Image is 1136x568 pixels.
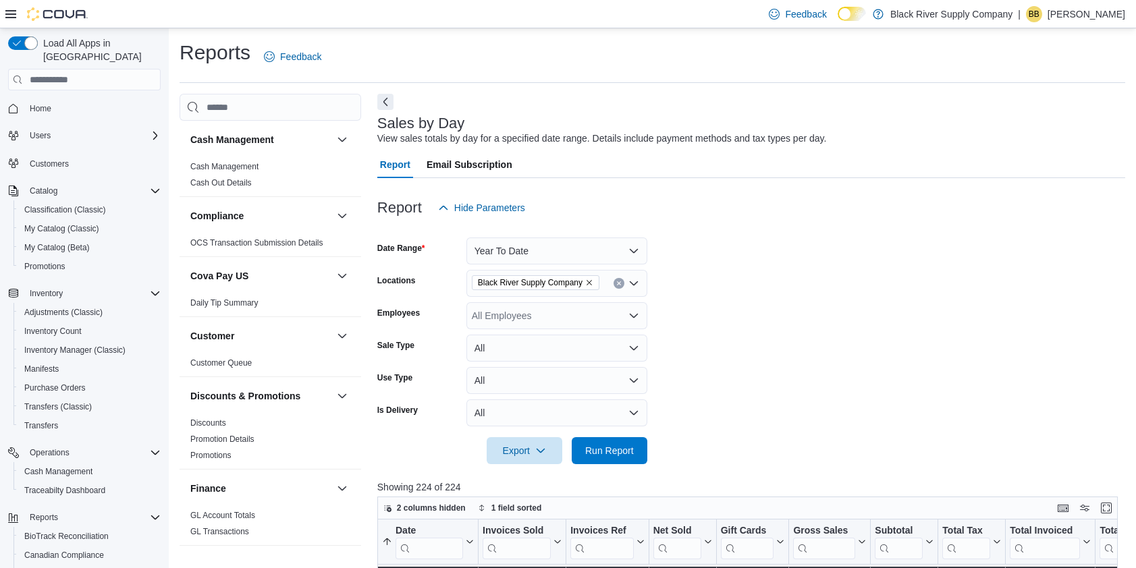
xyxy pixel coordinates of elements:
div: Discounts & Promotions [180,415,361,469]
a: Customers [24,156,74,172]
button: Next [377,94,394,110]
h3: Cash Management [190,133,274,146]
span: My Catalog (Beta) [24,242,90,253]
a: Promotions [190,451,232,460]
button: Reports [24,509,63,526]
button: Cova Pay US [334,268,350,284]
a: Transfers [19,418,63,434]
button: Customer [334,328,350,344]
p: Black River Supply Company [890,6,1012,22]
a: Canadian Compliance [19,547,109,563]
span: Customers [30,159,69,169]
span: Operations [30,447,70,458]
button: Inventory Manager (Classic) [13,341,166,360]
button: Cash Management [13,462,166,481]
button: Canadian Compliance [13,546,166,565]
span: Operations [24,445,161,461]
div: Cash Management [180,159,361,196]
button: Gift Cards [720,525,784,559]
a: My Catalog (Classic) [19,221,105,237]
h3: Cova Pay US [190,269,248,283]
span: Home [24,100,161,117]
span: Cash Management [190,161,259,172]
h3: Report [377,200,422,216]
label: Date Range [377,243,425,254]
button: All [466,367,647,394]
span: Catalog [30,186,57,196]
button: Cash Management [190,133,331,146]
button: My Catalog (Classic) [13,219,166,238]
div: Customer [180,355,361,376]
div: Date [396,525,463,559]
button: Catalog [3,181,166,200]
button: Classification (Classic) [13,200,166,219]
a: BioTrack Reconciliation [19,528,114,544]
button: Traceabilty Dashboard [13,481,166,500]
button: Transfers (Classic) [13,397,166,416]
span: Inventory [30,288,63,299]
h3: Sales by Day [377,115,465,132]
span: Load All Apps in [GEOGRAPHIC_DATA] [38,36,161,63]
div: Brandon Blount [1026,6,1042,22]
span: Traceabilty Dashboard [19,482,161,499]
button: Open list of options [628,278,639,289]
button: All [466,335,647,362]
span: Report [380,151,410,178]
p: | [1018,6,1021,22]
button: Invoices Sold [483,525,562,559]
button: Transfers [13,416,166,435]
label: Is Delivery [377,405,418,416]
a: Cash Out Details [190,178,252,188]
span: Daily Tip Summary [190,297,259,308]
p: Showing 224 of 224 [377,480,1125,494]
button: Promotions [13,257,166,276]
button: Inventory [24,285,68,302]
a: My Catalog (Beta) [19,239,95,256]
span: Purchase Orders [24,382,86,393]
span: Canadian Compliance [19,547,161,563]
a: Manifests [19,361,64,377]
span: Reports [30,512,58,523]
a: Inventory Manager (Classic) [19,342,131,358]
div: Subtotal [875,525,923,559]
input: Dark Mode [838,7,866,21]
span: My Catalog (Classic) [19,221,161,237]
span: Feedback [785,7,826,21]
button: Compliance [190,209,331,223]
a: OCS Transaction Submission Details [190,238,323,248]
label: Use Type [377,372,412,383]
button: Home [3,98,166,118]
div: Compliance [180,235,361,256]
button: Adjustments (Classic) [13,303,166,322]
button: Total Invoiced [1010,525,1091,559]
div: Total Invoiced [1010,525,1080,538]
div: Finance [180,507,361,545]
button: Finance [334,480,350,496]
span: Email Subscription [427,151,512,178]
button: Catalog [24,183,63,199]
span: Customers [24,154,161,171]
div: Net Sold [653,525,701,559]
a: Promotions [19,258,71,275]
span: Catalog [24,183,161,199]
span: Classification (Classic) [19,202,161,218]
a: Discounts [190,418,226,428]
button: All [466,399,647,426]
button: Customers [3,153,166,173]
span: Inventory Manager (Classic) [24,345,126,356]
span: Export [495,437,554,464]
span: Customer Queue [190,358,252,368]
span: BioTrack Reconciliation [19,528,161,544]
a: Cash Management [19,463,98,480]
div: View sales totals by day for a specified date range. Details include payment methods and tax type... [377,132,827,146]
span: Purchase Orders [19,380,161,396]
span: My Catalog (Classic) [24,223,99,234]
a: Home [24,101,57,117]
div: Gift Cards [720,525,774,538]
div: Gift Card Sales [720,525,774,559]
span: Promotions [19,258,161,275]
span: Cash Management [19,463,161,480]
button: My Catalog (Beta) [13,238,166,257]
button: Net Sold [653,525,711,559]
span: BioTrack Reconciliation [24,531,109,542]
